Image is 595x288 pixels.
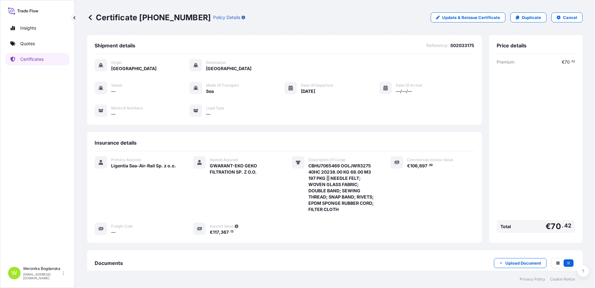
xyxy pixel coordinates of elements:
span: — [111,88,115,94]
span: Commercial Invoice Value [407,157,453,162]
span: € [546,223,551,230]
span: Sea [206,88,214,94]
span: 70 [551,223,561,230]
span: , [418,164,419,168]
span: Primary Assured [111,157,141,162]
span: S02033175 [450,42,474,49]
span: 117 [213,230,219,234]
span: 42 [571,60,575,63]
p: Weronika Bogdanska [23,266,62,271]
a: Certificates [5,53,69,65]
span: Total [500,223,511,230]
span: W [12,270,17,276]
button: Cancel [551,12,583,22]
span: 13 [230,231,233,233]
span: Named Assured [210,157,238,162]
span: 367 [221,230,229,234]
a: Update & Reissue Certificate [431,12,505,22]
span: Date of Arrival [396,83,422,88]
a: Duplicate [510,12,546,22]
span: 697 [419,164,427,168]
button: Upload Document [494,258,546,268]
span: 39 [429,164,433,166]
span: Reference : [426,42,448,49]
span: € [407,164,410,168]
p: Update & Reissue Certificate [442,14,500,21]
span: Load Type [206,106,224,111]
span: Date of Departure [301,83,333,88]
span: € [210,230,213,234]
span: — [111,229,115,235]
span: 106 [410,164,418,168]
span: Premium [497,59,514,65]
span: Shipment details [95,42,135,49]
a: Quotes [5,37,69,50]
span: 42 [564,224,571,228]
span: . [229,231,230,233]
span: Insured Value [210,224,233,229]
span: CBHU7065469 OOLJWR3275 40HC 20238.00 KG 68.00 M3 197 PKG || NEEDLE FELT; WOVEN GLASS FABRIC; DOUB... [308,163,376,213]
span: Freight Cost [111,224,133,229]
p: Certificates [20,56,44,62]
span: € [562,60,565,64]
span: . [428,164,429,166]
span: Documents [95,260,123,266]
span: Insurance details [95,140,137,146]
span: GWARANT-EKO GEKO FILTRATION SP. Z O.O. [210,163,277,175]
span: Destination [206,60,226,65]
span: —/—/— [396,88,412,94]
span: . [562,224,564,228]
span: Vessel [111,83,122,88]
span: Origin [111,60,122,65]
span: Ligentia Sea-Air-Rail Sp. z o.o. [111,163,176,169]
span: . [570,60,571,63]
span: 70 [565,60,570,64]
p: Policy Details [213,14,240,21]
span: Price details [497,42,527,49]
p: Duplicate [522,14,541,21]
p: [EMAIL_ADDRESS][DOMAIN_NAME] [23,272,62,280]
span: [GEOGRAPHIC_DATA] [206,65,251,72]
p: Cancel [563,14,577,21]
p: Certificate [PHONE_NUMBER] [87,12,211,22]
a: Cookie Notice [550,277,575,282]
span: — [111,111,115,117]
span: Marks & Numbers [111,106,143,111]
a: Privacy Policy [520,277,545,282]
p: Upload Document [505,260,541,266]
span: — [206,111,210,117]
span: [DATE] [301,88,315,94]
a: Insights [5,22,69,34]
span: Description Of Cargo [308,157,345,162]
span: Mode of Transport [206,83,239,88]
span: , [219,230,221,234]
p: Quotes [20,41,35,47]
p: Insights [20,25,36,31]
span: [GEOGRAPHIC_DATA] [111,65,157,72]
